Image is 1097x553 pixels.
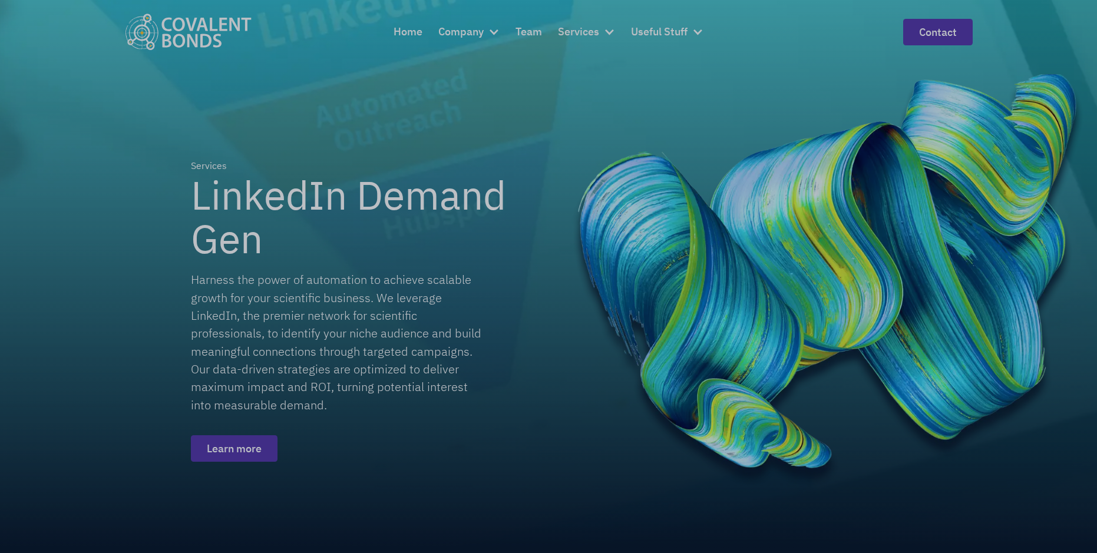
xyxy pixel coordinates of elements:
a: contact [903,19,973,45]
div: Company [438,16,500,48]
div: Harness the power of automation to achieve scalable growth for your scientific business. We lever... [191,271,483,414]
div: Home [394,24,422,41]
a: Team [516,16,542,48]
div: Services [558,24,599,41]
div: Services [191,159,227,173]
div: Team [516,24,542,41]
div: Useful Stuff [631,16,703,48]
div: Useful Stuff [631,24,688,41]
img: Covalent Bonds White / Teal Logo [124,14,252,49]
a: Learn more [191,435,277,462]
h1: LinkedIn Demand Gen [191,173,562,261]
div: Services [558,16,615,48]
a: home [124,14,252,49]
a: Home [394,16,422,48]
div: Company [438,24,484,41]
